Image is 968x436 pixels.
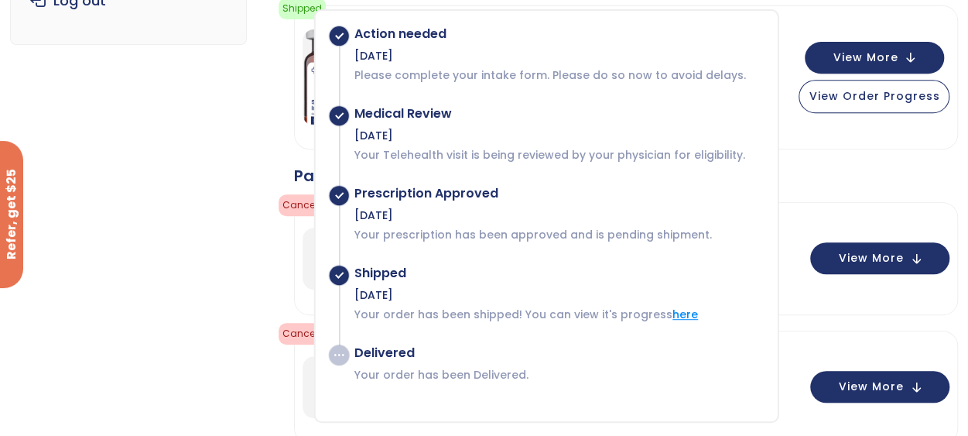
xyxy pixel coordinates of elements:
[279,323,336,345] span: cancelled
[805,42,944,74] button: View More
[303,356,364,418] img: Sermorelin 3 Month Plan
[279,194,336,216] span: cancelled
[839,253,904,263] span: View More
[354,147,762,163] p: Your Telehealth visit is being reviewed by your physician for eligibility.
[833,53,898,63] span: View More
[810,371,949,403] button: View More
[354,208,762,223] div: [DATE]
[672,307,698,322] a: here
[839,382,904,392] span: View More
[354,345,762,361] div: Delivered
[354,287,762,303] div: [DATE]
[354,48,762,64] div: [DATE]
[354,227,762,242] p: Your prescription has been approved and is pending shipment.
[354,307,762,322] p: Your order has been shipped! You can view it's progress
[799,80,949,113] button: View Order Progress
[354,186,762,201] div: Prescription Approved
[354,266,762,281] div: Shipped
[354,26,762,42] div: Action needed
[810,242,949,274] button: View More
[303,29,364,125] img: Sermorelin 3 Month Plan
[354,128,762,143] div: [DATE]
[303,228,364,290] img: Sermorelin 3 Month Plan
[294,165,958,187] div: Paused Subscriptions
[354,367,762,383] p: Your order has been Delivered.
[809,88,939,104] span: View Order Progress
[354,106,762,122] div: Medical Review
[354,67,762,83] p: Please complete your intake form. Please do so now to avoid delays.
